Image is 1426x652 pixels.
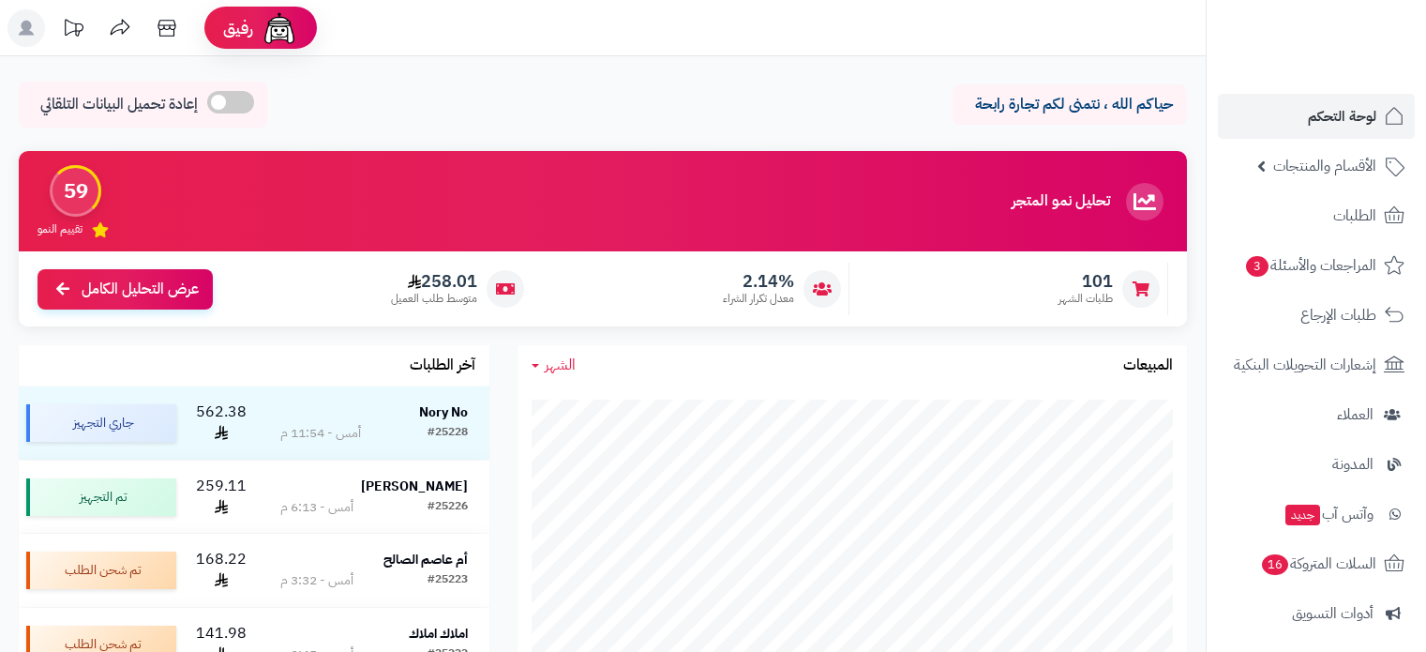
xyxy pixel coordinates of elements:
a: طلبات الإرجاع [1218,293,1415,338]
span: 101 [1058,271,1113,292]
a: أدوات التسويق [1218,591,1415,636]
a: العملاء [1218,392,1415,437]
span: 16 [1262,554,1288,575]
span: الشهر [545,354,576,376]
h3: آخر الطلبات [410,357,475,374]
span: لوحة التحكم [1308,103,1376,129]
div: أمس - 3:32 م [280,571,353,590]
h3: المبيعات [1123,357,1173,374]
span: جديد [1285,505,1320,525]
span: تقييم النمو [38,221,83,237]
div: أمس - 6:13 م [280,498,353,517]
div: #25223 [428,571,468,590]
a: المراجعات والأسئلة3 [1218,243,1415,288]
td: 168.22 [184,534,259,607]
span: 2.14% [723,271,794,292]
span: أدوات التسويق [1292,600,1373,627]
div: أمس - 11:54 م [280,424,361,443]
span: رفيق [223,17,253,39]
a: وآتس آبجديد [1218,492,1415,537]
h3: تحليل نمو المتجر [1012,193,1110,210]
a: تحديثات المنصة [50,9,97,52]
span: معدل تكرار الشراء [723,291,794,307]
span: الأقسام والمنتجات [1273,153,1376,179]
div: تم التجهيز [26,478,176,516]
span: إعادة تحميل البيانات التلقائي [40,94,198,115]
span: 3 [1246,256,1268,277]
a: عرض التحليل الكامل [38,269,213,310]
div: #25226 [428,498,468,517]
strong: املاك املاك [409,624,468,644]
span: العملاء [1337,402,1373,428]
a: لوحة التحكم [1218,94,1415,139]
span: 258.01 [391,271,477,292]
span: متوسط طلب العميل [391,291,477,307]
span: عرض التحليل الكامل [82,279,199,300]
span: الطلبات [1333,203,1376,229]
span: المدونة [1332,451,1373,478]
span: طلبات الإرجاع [1300,302,1376,328]
td: 562.38 [184,387,259,460]
a: إشعارات التحويلات البنكية [1218,342,1415,387]
td: 259.11 [184,461,259,534]
span: إشعارات التحويلات البنكية [1234,352,1376,378]
span: وآتس آب [1283,501,1373,527]
span: المراجعات والأسئلة [1244,252,1376,279]
p: حياكم الله ، نتمنى لكم تجارة رابحة [967,94,1173,115]
strong: Nory No [419,402,468,422]
a: الشهر [532,355,576,376]
div: #25228 [428,424,468,443]
div: جاري التجهيز [26,404,176,442]
img: ai-face.png [261,9,298,47]
div: تم شحن الطلب [26,552,176,589]
a: الطلبات [1218,193,1415,238]
strong: أم عاصم الصالح [383,550,468,569]
strong: [PERSON_NAME] [361,477,468,496]
a: المدونة [1218,442,1415,487]
span: السلات المتروكة [1260,551,1376,577]
span: طلبات الشهر [1058,291,1113,307]
a: السلات المتروكة16 [1218,541,1415,586]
